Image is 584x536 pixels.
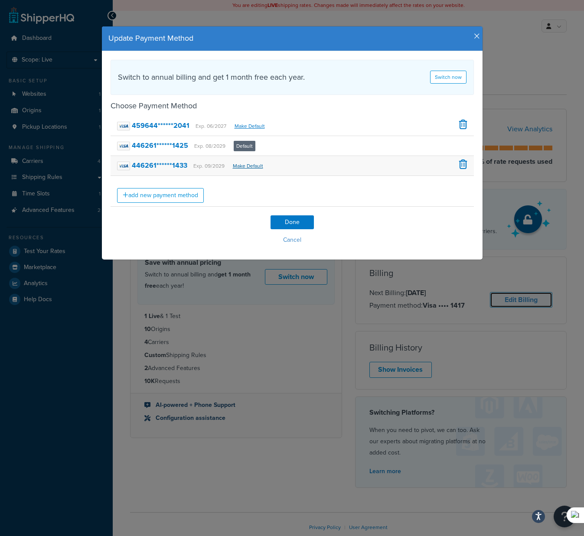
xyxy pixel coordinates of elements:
a: Make Default [233,162,263,170]
small: Exp. 08/2029 [194,142,225,150]
small: Exp. 06/2027 [196,122,226,130]
a: Make Default [235,122,265,130]
a: add new payment method [117,188,204,203]
img: visa.png [117,162,130,170]
button: Cancel [111,234,474,247]
img: visa.png [117,122,130,130]
h4: Switch to annual billing and get 1 month free each year. [118,71,305,83]
a: Switch now [430,71,467,84]
img: visa.png [117,142,130,150]
h4: Choose Payment Method [111,100,474,112]
small: Exp. 09/2029 [193,162,225,170]
h4: Update Payment Method [108,33,476,44]
span: Default [234,141,255,151]
input: Done [271,215,314,229]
